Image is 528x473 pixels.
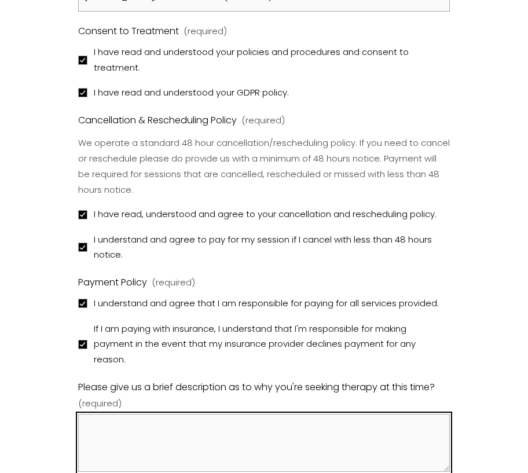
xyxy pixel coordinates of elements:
[78,274,147,291] span: Payment Policy
[78,379,435,396] span: Please give us a brief description as to why you're seeking therapy at this time?
[94,321,448,368] span: If I am paying with insurance, I understand that I'm responsible for making payment in the event ...
[78,243,87,252] input: I understand and agree to pay for my session if I cancel with less than 48 hours notice.
[78,112,237,129] span: Cancellation & Rescheduling Policy
[78,23,179,40] span: Consent to Treatment
[152,275,195,291] span: (required)
[94,85,289,101] span: I have read and understood your GDPR policy.
[94,232,448,263] span: I understand and agree to pay for my session if I cancel with less than 48 hours notice.
[78,299,87,308] input: I understand and agree that I am responsible for paying for all services provided.
[78,396,122,412] span: (required)
[94,45,448,76] span: I have read and understood your policies and procedures and consent to treatment.
[94,296,439,311] span: I understand and agree that I am responsible for paying for all services provided.
[78,340,87,349] input: If I am paying with insurance, I understand that I'm responsible for making payment in the event ...
[78,131,450,202] p: We operate a standard 48 hour cancellation/rescheduling policy. If you need to cancel or reschedu...
[78,88,87,97] input: I have read and understood your GDPR policy.
[241,113,285,129] span: (required)
[78,56,87,65] input: I have read and understood your policies and procedures and consent to treatment.
[94,207,437,222] span: I have read, understood and agree to your cancellation and rescheduling policy.
[184,24,227,39] span: (required)
[78,210,87,219] input: I have read, understood and agree to your cancellation and rescheduling policy.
